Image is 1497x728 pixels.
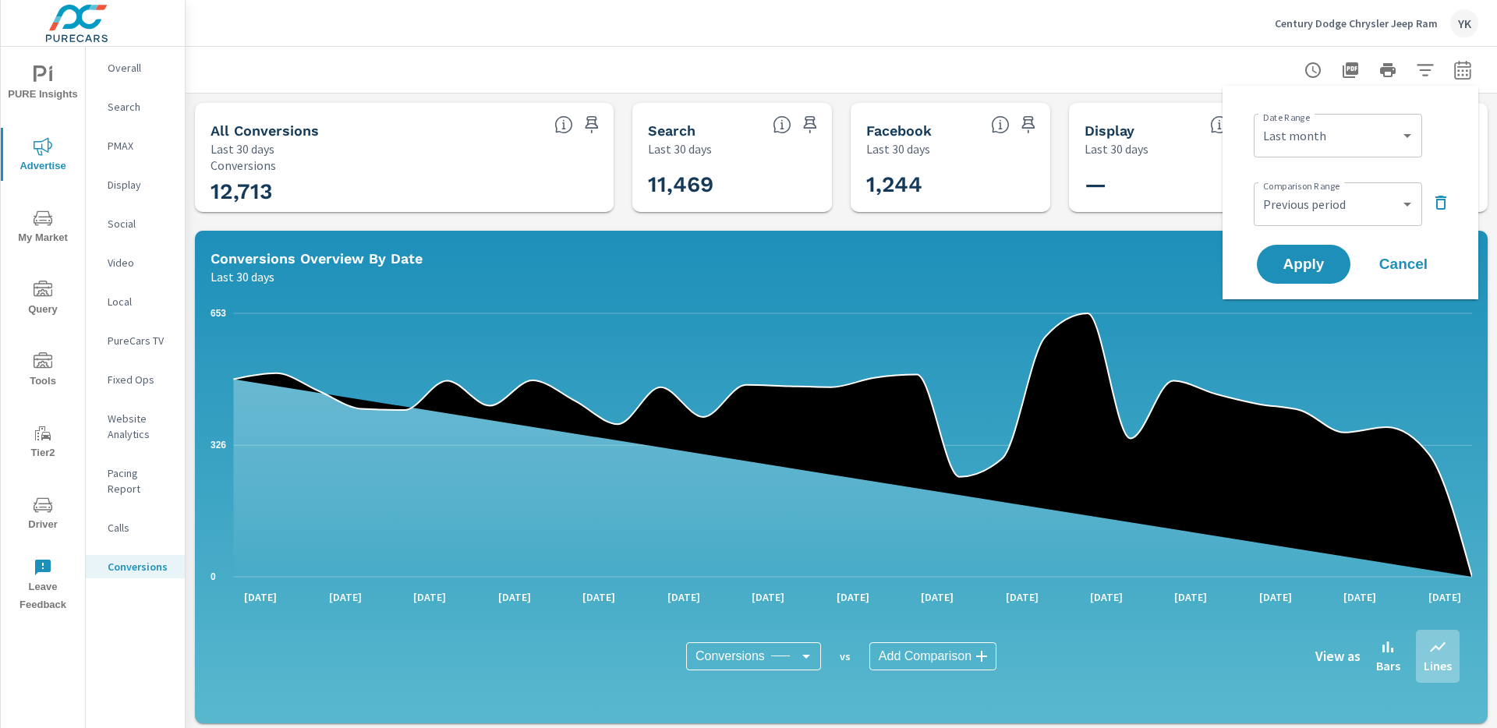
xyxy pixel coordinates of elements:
h5: Conversions Overview By Date [211,250,423,267]
div: Search [86,95,185,118]
div: Fixed Ops [86,368,185,391]
p: Search [108,99,172,115]
p: Century Dodge Chrysler Jeep Ram [1275,16,1438,30]
span: Query [5,281,80,319]
div: PMAX [86,134,185,157]
p: [DATE] [910,589,964,605]
span: Tier2 [5,424,80,462]
p: Social [108,216,172,231]
text: 653 [211,308,226,319]
h5: Display [1085,122,1134,139]
button: Cancel [1357,245,1450,284]
div: Video [86,251,185,274]
p: Website Analytics [108,411,172,442]
p: [DATE] [572,589,626,605]
span: Save this to your personalized report [579,112,604,137]
span: Search Conversions include Actions, Leads and Unmapped Conversions. [773,115,791,134]
span: Leave Feedback [5,558,80,614]
div: Local [86,290,185,313]
span: All conversions reported from Facebook with duplicates filtered out [991,115,1010,134]
p: Conversions [211,158,598,172]
p: Conversions [108,559,172,574]
div: Pacing Report [86,461,185,500]
p: Video [108,255,172,270]
p: Lines [1424,656,1452,675]
p: Pacing Report [108,465,172,497]
span: Advertise [5,137,80,175]
p: [DATE] [1248,589,1303,605]
p: [DATE] [318,589,373,605]
p: Last 30 days [211,267,274,286]
p: Calls [108,520,172,535]
div: Website Analytics [86,407,185,446]
button: Apply [1257,245,1350,284]
p: Last 30 days [211,140,274,158]
p: Overall [108,60,172,76]
p: PMAX [108,138,172,154]
p: [DATE] [1079,589,1134,605]
div: Add Comparison [869,642,996,670]
p: [DATE] [1332,589,1387,605]
span: Save this to your personalized report [798,112,823,137]
div: nav menu [1,47,85,620]
h6: View as [1315,648,1361,664]
p: Last 30 days [648,140,712,158]
span: Apply [1272,257,1335,271]
p: Last 30 days [1085,140,1148,158]
h5: All Conversions [211,122,319,139]
h3: 11,469 [648,171,854,198]
p: [DATE] [826,589,880,605]
div: Conversions [86,555,185,578]
div: Calls [86,516,185,539]
p: [DATE] [995,589,1049,605]
button: Select Date Range [1447,55,1478,86]
span: Add Comparison [879,648,971,664]
p: [DATE] [1163,589,1218,605]
h3: — [1085,171,1290,198]
p: Fixed Ops [108,372,172,387]
p: [DATE] [487,589,542,605]
button: "Export Report to PDF" [1335,55,1366,86]
div: PureCars TV [86,329,185,352]
span: Conversions [695,648,765,664]
p: [DATE] [656,589,711,605]
p: [DATE] [741,589,795,605]
h3: 12,713 [211,178,598,205]
span: All Conversions include Actions, Leads and Unmapped Conversions [554,115,573,134]
span: Save this to your personalized report [1016,112,1041,137]
p: [DATE] [233,589,288,605]
div: Conversions [686,642,821,670]
p: vs [821,649,869,663]
span: Tools [5,352,80,391]
p: PureCars TV [108,333,172,348]
div: Social [86,212,185,235]
p: Bars [1376,656,1400,675]
div: Overall [86,56,185,80]
h3: 1,244 [866,171,1072,198]
button: Print Report [1372,55,1403,86]
span: Display Conversions include Actions, Leads and Unmapped Conversions [1210,115,1229,134]
p: [DATE] [402,589,457,605]
p: Local [108,294,172,309]
div: YK [1450,9,1478,37]
h5: Facebook [866,122,932,139]
span: My Market [5,209,80,247]
span: Cancel [1372,257,1435,271]
p: [DATE] [1417,589,1472,605]
button: Apply Filters [1410,55,1441,86]
text: 326 [211,440,226,451]
h5: Search [648,122,695,139]
span: Driver [5,496,80,534]
span: PURE Insights [5,65,80,104]
p: Last 30 days [866,140,930,158]
div: Display [86,173,185,196]
text: 0 [211,571,216,582]
p: Display [108,177,172,193]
